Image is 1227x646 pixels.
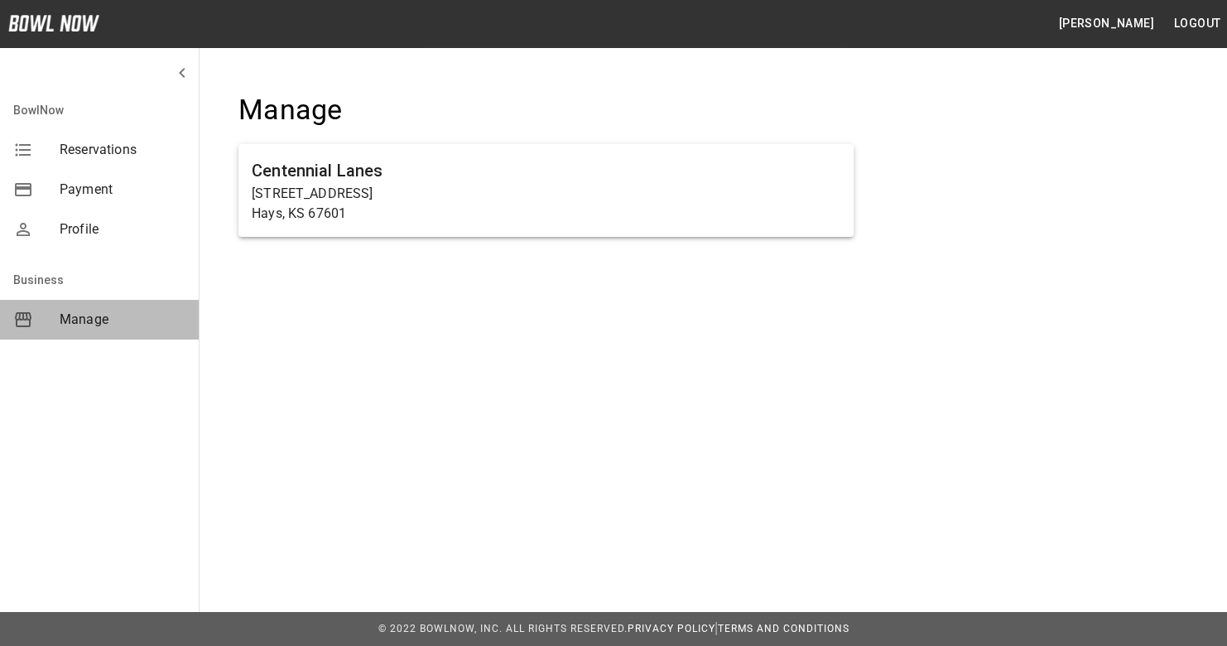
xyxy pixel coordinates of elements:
[238,93,854,128] h4: Manage
[252,157,840,184] h6: Centennial Lanes
[60,219,185,239] span: Profile
[1051,8,1160,39] button: [PERSON_NAME]
[8,15,99,31] img: logo
[718,623,849,634] a: Terms and Conditions
[60,180,185,200] span: Payment
[627,623,715,634] a: Privacy Policy
[378,623,627,634] span: © 2022 BowlNow, Inc. All Rights Reserved.
[60,140,185,160] span: Reservations
[1167,8,1227,39] button: Logout
[252,184,840,204] p: [STREET_ADDRESS]
[60,310,185,330] span: Manage
[252,204,840,224] p: Hays, KS 67601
